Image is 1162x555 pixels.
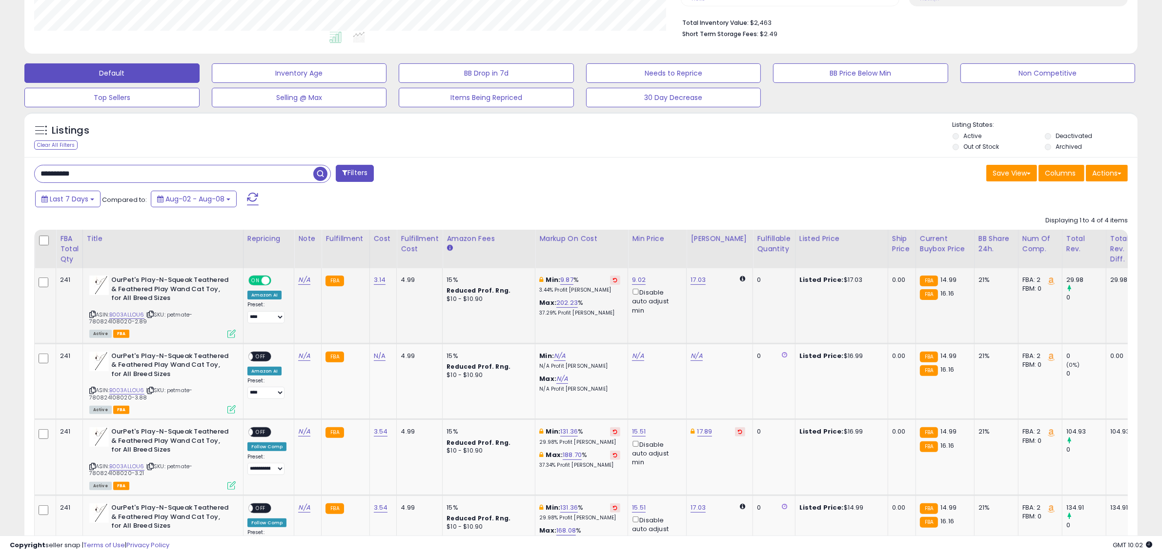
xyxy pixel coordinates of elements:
b: Max: [539,526,556,535]
img: 31Kbr9ja81L._SL40_.jpg [89,503,109,523]
label: Archived [1056,142,1082,151]
small: FBA [326,503,344,514]
div: Total Rev. [1066,234,1102,254]
span: 14.99 [940,275,957,284]
span: FBA [113,482,130,490]
div: FBA: 2 [1022,427,1055,436]
div: 15% [447,427,528,436]
a: N/A [298,275,310,285]
div: Disable auto adjust min [632,515,679,543]
a: 202.23 [556,298,578,308]
button: Last 7 Days [35,191,101,207]
span: OFF [253,352,268,360]
a: N/A [691,351,702,361]
div: FBA Total Qty [60,234,79,264]
div: Cost [374,234,393,244]
div: 0 [757,503,787,512]
li: $2,463 [682,16,1121,28]
a: N/A [554,351,566,361]
div: BB Share 24h. [979,234,1014,254]
strong: Copyright [10,540,45,550]
img: 31Kbr9ja81L._SL40_.jpg [89,276,109,295]
div: 0 [757,352,787,360]
b: Reduced Prof. Rng. [447,514,510,522]
div: Follow Comp [247,442,287,451]
th: The percentage added to the cost of goods (COGS) that forms the calculator for Min & Max prices. [535,230,628,268]
b: Listed Price: [799,427,844,436]
div: 0 [1066,352,1106,360]
div: Num of Comp. [1022,234,1058,254]
a: N/A [556,374,568,384]
div: Amazon AI [247,367,282,376]
div: 241 [60,503,75,512]
b: Max: [539,298,556,307]
b: Reduced Prof. Rng. [447,286,510,295]
b: Max: [546,450,563,459]
div: % [539,503,620,521]
div: FBM: 0 [1022,360,1055,369]
button: Inventory Age [212,63,387,83]
a: 15.51 [632,503,646,513]
div: Title [87,234,239,244]
a: B003ALLOU6 [109,386,144,395]
span: | SKU: petmate-780824108020-2.89 [89,311,192,325]
span: OFF [253,428,268,436]
span: 14.99 [940,427,957,436]
p: 29.98% Profit [PERSON_NAME] [539,439,620,446]
span: 14.99 [940,503,957,512]
b: Listed Price: [799,503,844,512]
a: 15.51 [632,427,646,436]
button: Non Competitive [960,63,1136,83]
button: Actions [1086,165,1128,181]
a: N/A [298,503,310,513]
a: 9.02 [632,275,646,285]
div: FBM: 0 [1022,284,1055,293]
div: Ship Price [892,234,912,254]
div: 0 [1066,521,1106,530]
a: N/A [298,427,310,436]
div: $10 - $10.90 [447,523,528,531]
div: 241 [60,276,75,284]
small: FBA [920,503,938,514]
div: Total Rev. Diff. [1110,234,1134,264]
a: 131.36 [560,427,578,436]
div: 104.93 [1066,427,1106,436]
div: $17.03 [799,276,880,284]
div: 241 [60,352,75,360]
div: $10 - $10.90 [447,295,528,303]
span: 14.99 [940,351,957,360]
div: 15% [447,352,528,360]
small: FBA [920,352,938,362]
div: Preset: [247,377,287,399]
a: N/A [632,351,644,361]
small: Amazon Fees. [447,244,452,253]
b: Short Term Storage Fees: [682,30,758,38]
div: [PERSON_NAME] [691,234,749,244]
div: 4.99 [401,427,435,436]
button: Save View [986,165,1037,181]
div: ASIN: [89,276,236,337]
p: N/A Profit [PERSON_NAME] [539,386,620,393]
a: 17.03 [691,503,706,513]
button: BB Drop in 7d [399,63,574,83]
span: Last 7 Days [50,194,88,204]
div: % [539,451,620,469]
span: 16.16 [940,289,954,298]
span: ON [249,277,262,285]
div: Preset: [247,301,287,323]
div: 0 [1066,369,1106,378]
small: FBA [326,427,344,438]
div: Fulfillment [326,234,365,244]
h5: Listings [52,124,89,138]
b: Reduced Prof. Rng. [447,362,510,371]
img: 31Kbr9ja81L._SL40_.jpg [89,427,109,447]
div: 0 [757,427,787,436]
div: 4.99 [401,276,435,284]
div: 134.91 [1110,503,1130,512]
b: Min: [546,275,561,284]
span: $2.49 [760,29,777,39]
button: Aug-02 - Aug-08 [151,191,237,207]
div: 0.00 [892,427,908,436]
div: 0.00 [892,276,908,284]
a: B003ALLOU6 [109,462,144,471]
